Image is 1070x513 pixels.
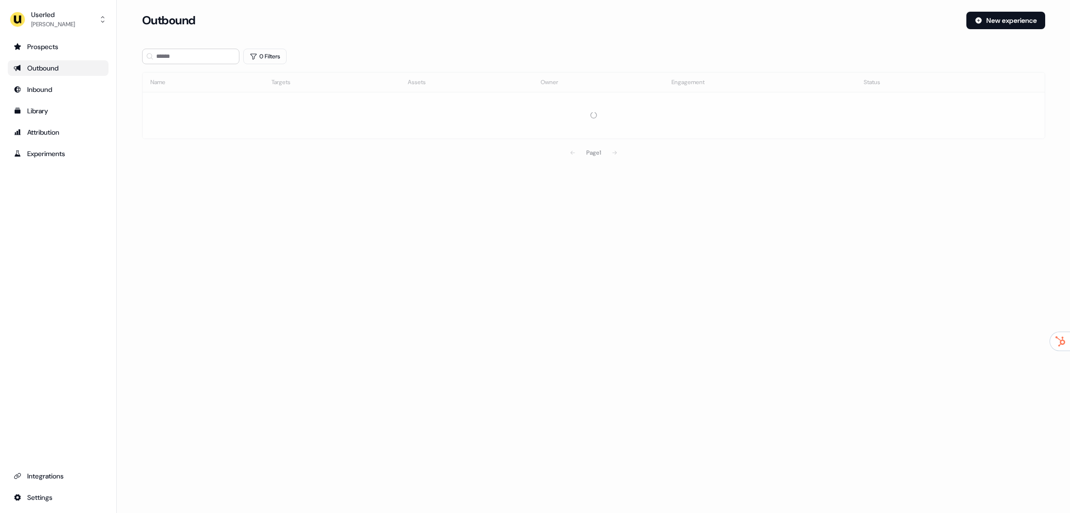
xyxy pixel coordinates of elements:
button: 0 Filters [243,49,287,64]
a: Go to outbound experience [8,60,109,76]
a: Go to Inbound [8,82,109,97]
div: Integrations [14,471,103,481]
div: Library [14,106,103,116]
button: New experience [966,12,1045,29]
h3: Outbound [142,13,196,28]
div: Prospects [14,42,103,52]
div: Outbound [14,63,103,73]
a: Go to templates [8,103,109,119]
a: Go to integrations [8,490,109,505]
div: Experiments [14,149,103,159]
div: Settings [14,493,103,502]
a: Go to integrations [8,468,109,484]
a: Go to prospects [8,39,109,54]
div: Inbound [14,85,103,94]
a: Go to attribution [8,124,109,140]
a: Go to experiments [8,146,109,161]
div: [PERSON_NAME] [31,19,75,29]
button: Userled[PERSON_NAME] [8,8,109,31]
div: Attribution [14,127,103,137]
div: Userled [31,10,75,19]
